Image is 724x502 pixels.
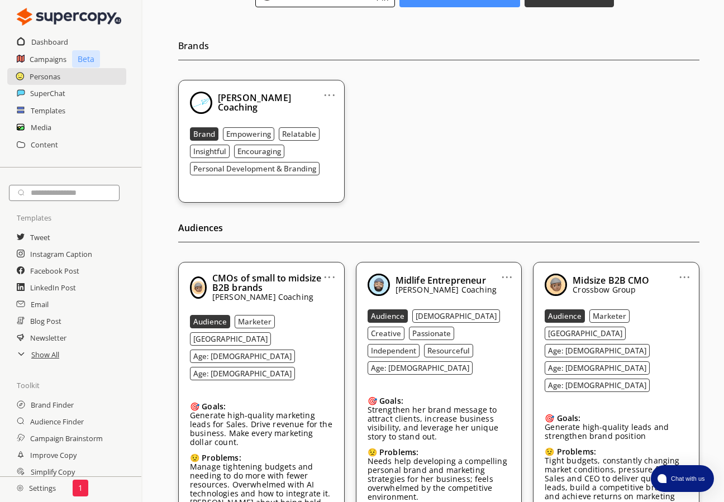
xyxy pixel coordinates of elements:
h2: Dashboard [31,34,68,50]
a: Audience Finder [30,413,84,430]
div: 😟 [545,447,688,456]
h2: LinkedIn Post [30,279,76,296]
div: 🎯 [368,396,511,405]
b: Age: [DEMOGRAPHIC_DATA] [548,346,646,356]
p: Generate high-quality marketing leads for Sales. Drive revenue for the business. Make every marke... [190,411,333,447]
a: Email [31,296,49,313]
b: Goals: [379,395,403,406]
button: Insightful [190,145,230,158]
button: Audience [190,315,230,328]
p: 1 [78,484,83,493]
p: Beta [72,50,100,68]
button: Creative [368,327,404,340]
button: Age: [DEMOGRAPHIC_DATA] [190,367,295,380]
button: Brand [190,127,218,141]
b: Passionate [412,328,451,338]
button: Audience [545,309,585,323]
b: Brand [193,129,215,139]
b: Marketer [593,311,626,321]
b: Age: [DEMOGRAPHIC_DATA] [548,363,646,373]
b: Personal Development & Branding [193,164,316,174]
button: Age: [DEMOGRAPHIC_DATA] [545,379,650,392]
b: Age: [DEMOGRAPHIC_DATA] [548,380,646,390]
b: Empowering [226,129,271,139]
button: [GEOGRAPHIC_DATA] [190,332,271,346]
a: ... [323,268,335,277]
button: Age: [DEMOGRAPHIC_DATA] [368,361,473,375]
p: Needs help developing a compelling personal brand and marketing strategies for her business; feel... [368,457,511,501]
b: [GEOGRAPHIC_DATA] [193,334,268,344]
b: Problems: [202,452,241,463]
button: Marketer [235,315,275,328]
h2: Audiences [178,219,699,242]
a: Tweet [30,229,50,246]
span: Chat with us [666,474,707,483]
div: 🎯 [190,402,333,411]
h2: Blog Post [30,313,61,329]
p: Crossbow Group [573,285,649,294]
button: Encouraging [234,145,284,158]
b: Resourceful [427,346,470,356]
b: Audience [371,311,404,321]
button: Audience [368,309,408,323]
h2: Instagram Caption [30,246,92,262]
b: Age: [DEMOGRAPHIC_DATA] [371,363,469,373]
h2: Facebook Post [30,262,79,279]
a: Personas [30,68,60,85]
button: Relatable [279,127,320,141]
b: [PERSON_NAME] Coaching [218,92,291,113]
p: Generate high-quality leads and strengthen brand position [545,423,688,441]
a: ... [679,268,690,277]
b: Goals: [202,401,226,412]
p: Strengthen her brand message to attract clients, increase business visibility, and leverage her u... [368,405,511,441]
img: Close [190,92,212,114]
button: Independent [368,344,420,357]
a: Brand Finder [31,396,74,413]
b: Age: [DEMOGRAPHIC_DATA] [193,351,292,361]
button: Passionate [409,327,454,340]
button: Personal Development & Branding [190,162,320,175]
b: Independent [371,346,416,356]
img: Close [545,274,567,296]
button: atlas-launcher [651,465,714,492]
div: 😟 [368,448,511,457]
b: [DEMOGRAPHIC_DATA] [416,311,497,321]
button: Empowering [223,127,274,141]
button: Age: [DEMOGRAPHIC_DATA] [545,344,650,357]
b: Midlife Entrepreneur [396,274,486,286]
img: Close [17,485,23,491]
b: CMOs of small to midsize B2B brands [212,272,322,294]
button: [DEMOGRAPHIC_DATA] [412,309,500,323]
b: Insightful [193,146,226,156]
b: Encouraging [237,146,281,156]
img: Close [17,6,121,28]
a: Simplify Copy [31,463,75,480]
b: Audience [193,317,227,327]
a: Campaigns [30,51,66,68]
button: [GEOGRAPHIC_DATA] [545,327,626,340]
button: Age: [DEMOGRAPHIC_DATA] [190,350,295,363]
a: Templates [31,102,65,119]
a: ... [501,268,513,277]
img: Close [190,276,207,299]
a: Improve Copy [30,447,77,463]
div: 🎯 [545,414,688,423]
p: [PERSON_NAME] Coaching [396,285,497,294]
a: Newsletter [30,329,66,346]
a: Media [31,119,51,136]
h2: Content [31,136,58,153]
h2: Brands [178,37,699,60]
h2: Show All [31,346,59,363]
b: Age: [DEMOGRAPHIC_DATA] [193,369,292,379]
button: Age: [DEMOGRAPHIC_DATA] [545,361,650,375]
button: Marketer [589,309,630,323]
b: Creative [371,328,401,338]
